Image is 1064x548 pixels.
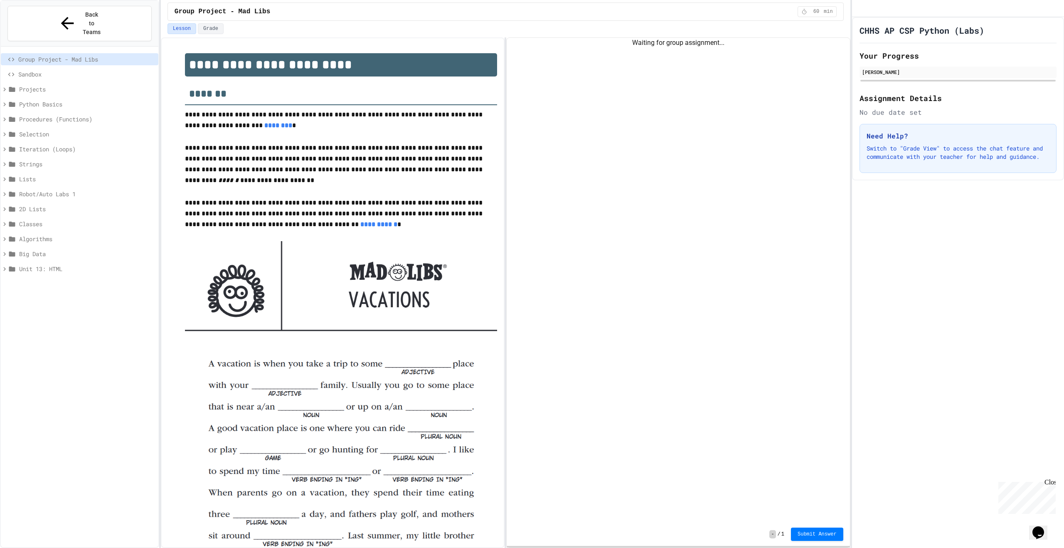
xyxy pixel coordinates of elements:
span: Group Project - Mad Libs [175,7,270,17]
span: Unit 13: HTML [19,264,155,273]
h1: CHHS AP CSP Python (Labs) [860,25,984,36]
h2: Your Progress [860,50,1057,62]
div: Chat with us now!Close [3,3,57,53]
h2: Assignment Details [860,92,1057,104]
span: Robot/Auto Labs 1 [19,190,155,198]
span: Procedures (Functions) [19,115,155,123]
span: Back to Teams [82,10,101,37]
div: [PERSON_NAME] [862,68,1054,76]
span: Algorithms [19,235,155,243]
span: Iteration (Loops) [19,145,155,153]
iframe: chat widget [995,479,1056,514]
span: Strings [19,160,155,168]
div: Waiting for group assignment... [507,38,850,48]
span: / [778,531,781,538]
span: Projects [19,85,155,94]
h3: Need Help? [867,131,1049,141]
p: Switch to "Grade View" to access the chat feature and communicate with your teacher for help and ... [867,144,1049,161]
span: Classes [19,220,155,228]
span: - [769,530,776,538]
button: Submit Answer [791,528,843,541]
span: 2D Lists [19,205,155,213]
button: Grade [198,23,224,34]
span: Python Basics [19,100,155,109]
span: Sandbox [18,70,155,79]
span: Lists [19,175,155,183]
span: Submit Answer [798,531,837,538]
span: min [824,8,833,15]
span: 1 [781,531,784,538]
button: Back to Teams [7,6,152,41]
span: Selection [19,130,155,138]
iframe: chat widget [1029,515,1056,540]
span: Group Project - Mad Libs [18,55,155,64]
button: Lesson [167,23,196,34]
div: No due date set [860,107,1057,117]
span: 60 [810,8,823,15]
span: Big Data [19,249,155,258]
